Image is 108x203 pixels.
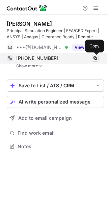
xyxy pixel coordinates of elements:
[7,80,104,92] button: save-profile-one-click
[19,99,90,105] span: AI write personalized message
[16,64,104,68] a: Show more
[18,130,101,136] span: Find work email
[19,83,92,88] div: Save to List / ATS / CRM
[16,44,63,50] span: ***@[DOMAIN_NAME]
[7,96,104,108] button: AI write personalized message
[7,142,104,151] button: Notes
[18,115,72,121] span: Add to email campaign
[39,64,43,68] img: -
[7,128,104,138] button: Find work email
[7,20,52,27] div: [PERSON_NAME]
[7,4,47,12] img: ContactOut v5.3.10
[7,112,104,124] button: Add to email campaign
[16,55,58,61] span: [PHONE_NUMBER]
[7,28,104,40] div: Principal Simulation Engineer | FEA/CFD Expert | ANSYS | Abaqus | Clearance Ready | Remote-Ready ...
[72,44,99,51] button: Reveal Button
[18,143,101,150] span: Notes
